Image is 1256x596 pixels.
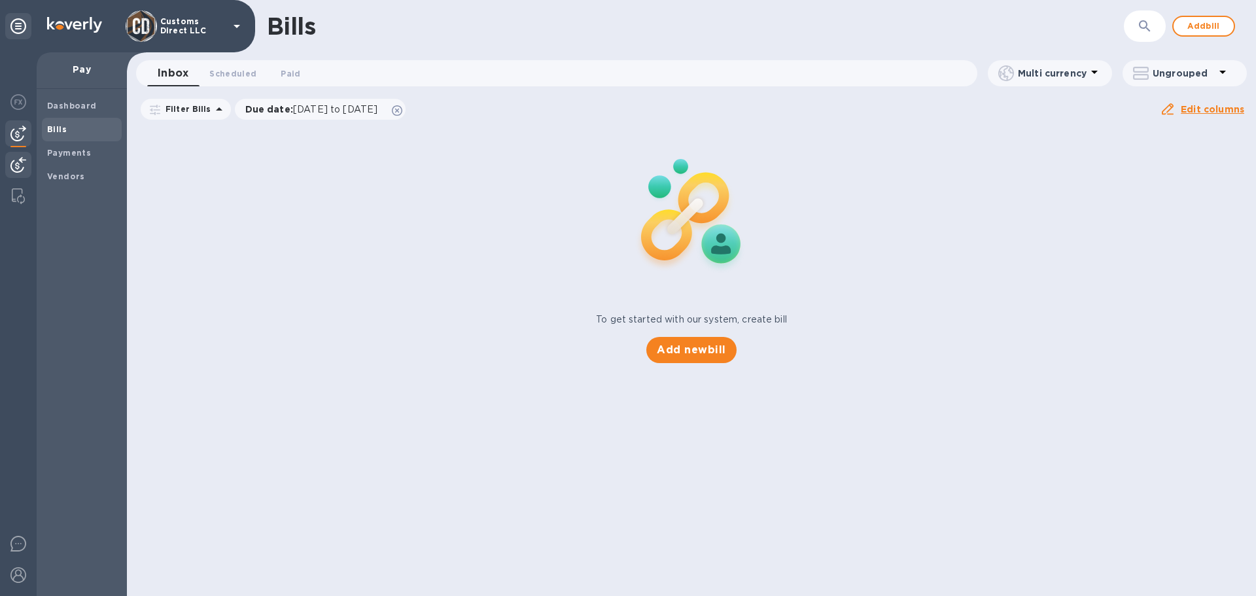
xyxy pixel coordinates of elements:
b: Payments [47,148,91,158]
p: Pay [47,63,116,76]
button: Add newbill [646,337,736,363]
p: Ungrouped [1153,67,1215,80]
p: Filter Bills [160,103,211,114]
h1: Bills [267,12,315,40]
p: Customs Direct LLC [160,17,226,35]
b: Dashboard [47,101,97,111]
span: Paid [281,67,300,80]
b: Bills [47,124,67,134]
button: Addbill [1172,16,1235,37]
span: [DATE] to [DATE] [293,104,377,114]
p: To get started with our system, create bill [596,313,787,326]
u: Edit columns [1181,104,1244,114]
span: Inbox [158,64,188,82]
b: Vendors [47,171,85,181]
p: Multi currency [1018,67,1087,80]
span: Scheduled [209,67,256,80]
div: Due date:[DATE] to [DATE] [235,99,406,120]
span: Add bill [1184,18,1223,34]
div: Unpin categories [5,13,31,39]
span: Add new bill [657,342,725,358]
img: Logo [47,17,102,33]
img: Foreign exchange [10,94,26,110]
p: Due date : [245,103,385,116]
